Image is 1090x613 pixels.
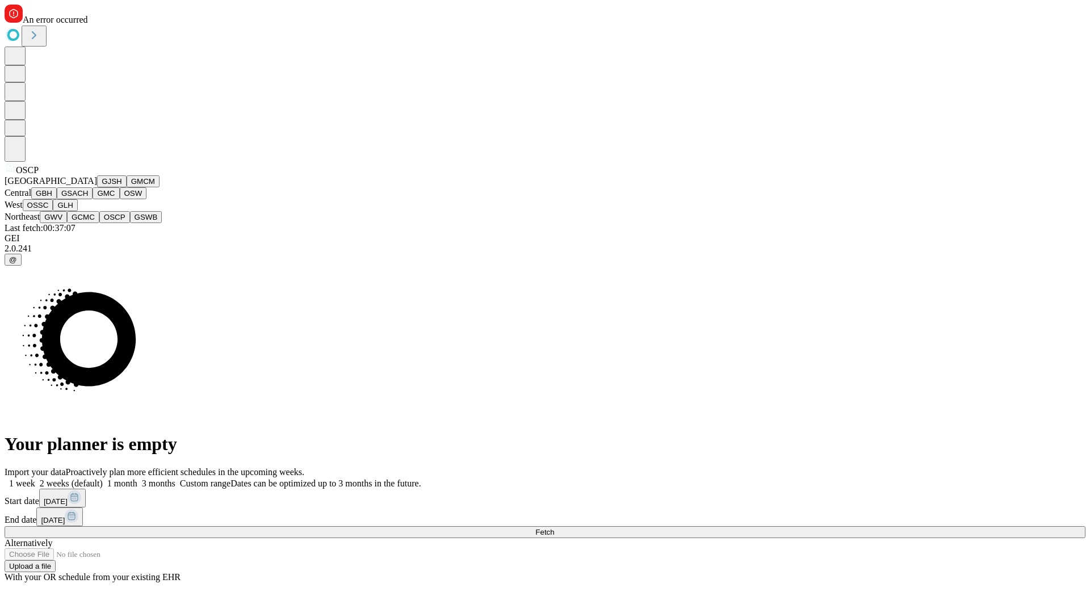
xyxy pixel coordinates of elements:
span: Import your data [5,467,66,477]
button: OSW [120,187,147,199]
button: GJSH [97,175,127,187]
span: An error occurred [23,15,88,24]
span: [GEOGRAPHIC_DATA] [5,176,97,186]
span: Fetch [535,528,554,536]
button: GMCM [127,175,160,187]
button: GMC [93,187,119,199]
span: With your OR schedule from your existing EHR [5,572,181,582]
span: Custom range [180,478,230,488]
span: @ [9,255,17,264]
span: Northeast [5,212,40,221]
span: 1 month [107,478,137,488]
button: Upload a file [5,560,56,572]
button: OSSC [23,199,53,211]
button: GLH [53,199,77,211]
span: 2 weeks (default) [40,478,103,488]
span: [DATE] [44,497,68,506]
span: Dates can be optimized up to 3 months in the future. [230,478,421,488]
span: Proactively plan more efficient schedules in the upcoming weeks. [66,467,304,477]
button: [DATE] [39,489,86,507]
div: GEI [5,233,1085,243]
button: GCMC [67,211,99,223]
span: Central [5,188,31,198]
h1: Your planner is empty [5,434,1085,455]
span: Last fetch: 00:37:07 [5,223,76,233]
div: 2.0.241 [5,243,1085,254]
button: GSACH [57,187,93,199]
span: 1 week [9,478,35,488]
span: OSCP [16,165,39,175]
button: GWV [40,211,67,223]
button: [DATE] [36,507,83,526]
span: West [5,200,23,209]
button: Fetch [5,526,1085,538]
span: Alternatively [5,538,52,548]
button: @ [5,254,22,266]
span: 3 months [142,478,175,488]
button: OSCP [99,211,130,223]
span: [DATE] [41,516,65,524]
button: GBH [31,187,57,199]
div: Start date [5,489,1085,507]
button: GSWB [130,211,162,223]
div: End date [5,507,1085,526]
